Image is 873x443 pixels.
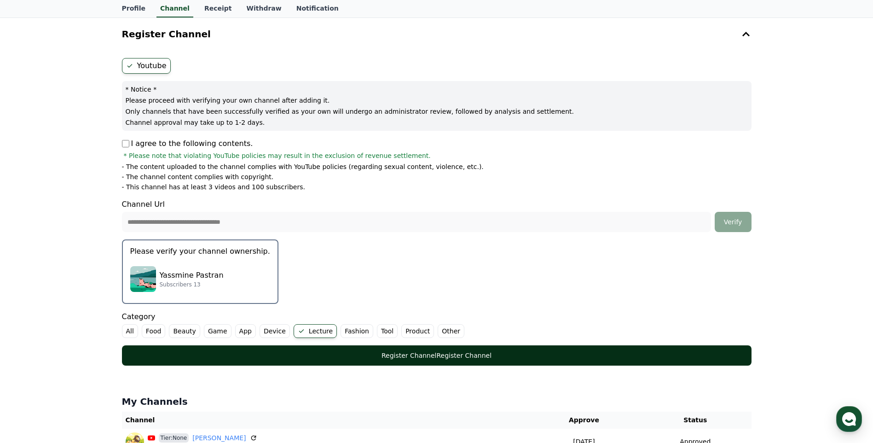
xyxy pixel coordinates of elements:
font: I agree to the following contents. [131,138,253,149]
font: Withdraw [246,5,281,12]
button: Please verify your channel ownership. Yassmine Pastran Yassmine Pastran Subscribers 13 [122,239,278,304]
p: Only channels that have been successfully verified as your own will undergo an administrator revi... [126,107,748,116]
font: Profile [122,5,145,12]
font: Status [683,416,707,424]
p: Please proceed with verifying your own channel after adding it. [126,96,748,105]
p: Please verify your channel ownership. [130,246,270,257]
font: Lecture [309,326,333,336]
font: Notification [296,5,339,12]
font: Product [405,326,430,336]
font: Category [122,311,752,322]
font: Device [264,326,286,336]
p: Yassmine Pastran [160,270,224,281]
p: Channel approval may take up to 1-2 days. [126,118,748,127]
a: Messages [61,292,119,315]
font: Food [146,326,162,336]
a: [PERSON_NAME] [192,433,246,443]
font: Youtube [137,60,167,71]
button: Register ChannelRegister Channel [122,345,752,366]
span: Tier:None [159,433,189,443]
font: All [126,326,134,336]
font: Tool [381,326,393,336]
font: Game [208,326,227,336]
font: Receipt [204,5,232,12]
font: App [239,326,252,336]
font: Channel [126,416,155,424]
a: Home [3,292,61,315]
font: Verify [724,218,742,226]
span: Settings [136,306,159,313]
font: Channel Url [122,199,752,210]
font: Beauty [173,326,196,336]
p: - The content uploaded to the channel complies with YouTube policies (regarding sexual content, v... [122,162,484,171]
p: * Notice * [126,85,748,94]
h4: My Channels [122,395,752,408]
button: Register Channel [118,21,755,47]
p: - This channel has at least 3 videos and 100 subscribers. [122,182,305,192]
font: Register Channel [437,352,492,359]
span: Messages [76,306,104,314]
p: - The channel content complies with copyright. [122,172,274,181]
font: Other [442,326,460,336]
font: Register Channel [382,352,437,359]
img: Yassmine Pastran [130,266,156,292]
p: Subscribers 13 [160,281,224,288]
button: Verify [715,212,752,232]
font: Fashion [345,326,369,336]
span: Home [23,306,40,313]
font: Channel [160,5,190,12]
span: * Please note that violating YouTube policies may result in the exclusion of revenue settlement. [124,151,431,160]
font: Approve [569,416,599,424]
h4: Register Channel [122,29,211,39]
a: Settings [119,292,177,315]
